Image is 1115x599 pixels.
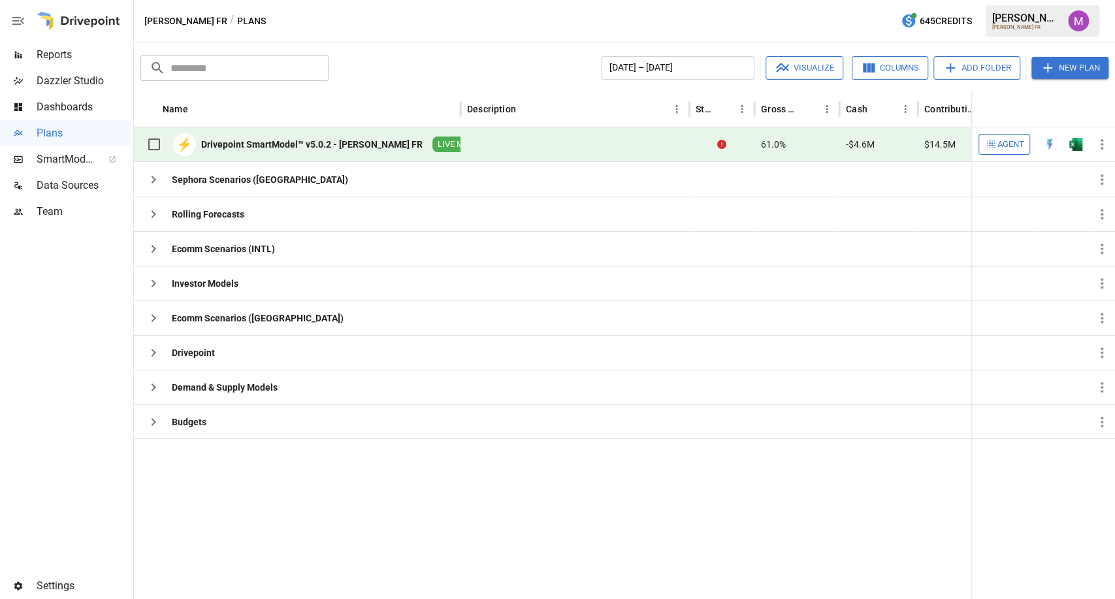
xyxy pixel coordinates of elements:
span: $14.5M [924,138,956,151]
button: [DATE] – [DATE] [601,56,754,80]
span: Settings [37,578,131,594]
div: Open in Excel [1069,138,1082,151]
button: Visualize [766,56,843,80]
img: Umer Muhammed [1068,10,1089,31]
span: -$4.6M [846,138,875,151]
div: Budgets [172,415,206,429]
div: [PERSON_NAME] [992,12,1060,24]
span: Dazzler Studio [37,73,131,89]
img: quick-edit-flash.b8aec18c.svg [1043,138,1056,151]
button: Sort [1097,100,1115,118]
div: Cash [846,104,867,114]
div: Sephora Scenarios ([GEOGRAPHIC_DATA]) [172,173,348,186]
button: Columns [852,56,928,80]
button: Status column menu [733,100,751,118]
button: [PERSON_NAME] FR [144,13,227,29]
button: Umer Muhammed [1060,3,1097,39]
span: Agent [997,137,1024,152]
div: [PERSON_NAME] FR [992,24,1060,30]
button: Sort [517,100,536,118]
span: 645 Credits [920,13,972,29]
span: Team [37,204,131,219]
div: Investor Models [172,277,238,290]
button: Sort [869,100,887,118]
div: Drivepoint SmartModel™ v5.0.2 - [PERSON_NAME] FR [201,138,423,151]
button: Description column menu [668,100,686,118]
button: Add Folder [933,56,1020,80]
div: ⚡ [173,133,196,156]
div: Drivepoint [172,346,215,359]
span: Data Sources [37,178,131,193]
button: Gross Margin column menu [818,100,836,118]
button: Agent [978,134,1030,155]
span: Reports [37,47,131,63]
div: Rolling Forecasts [172,208,244,221]
div: Status [696,104,713,114]
span: ™ [93,150,103,166]
div: Ecomm Scenarios (INTL) [172,242,275,255]
button: Cash column menu [896,100,914,118]
div: Gross Margin [761,104,798,114]
span: LIVE MODEL [432,138,490,151]
img: excel-icon.76473adf.svg [1069,138,1082,151]
button: Sort [189,100,208,118]
span: 61.0% [761,138,786,151]
span: Dashboards [37,99,131,115]
span: Plans [37,125,131,141]
div: Name [163,104,188,114]
div: Demand & Supply Models [172,381,278,394]
div: Contribution Profit [924,104,975,114]
div: Description [467,104,516,114]
button: 645Credits [896,9,977,33]
div: Open in Quick Edit [1043,138,1056,151]
span: SmartModel [37,152,94,167]
button: Sort [800,100,818,118]
div: Ecomm Scenarios ([GEOGRAPHIC_DATA]) [172,312,344,325]
div: / [230,13,234,29]
button: Sort [715,100,733,118]
button: New Plan [1031,57,1108,79]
